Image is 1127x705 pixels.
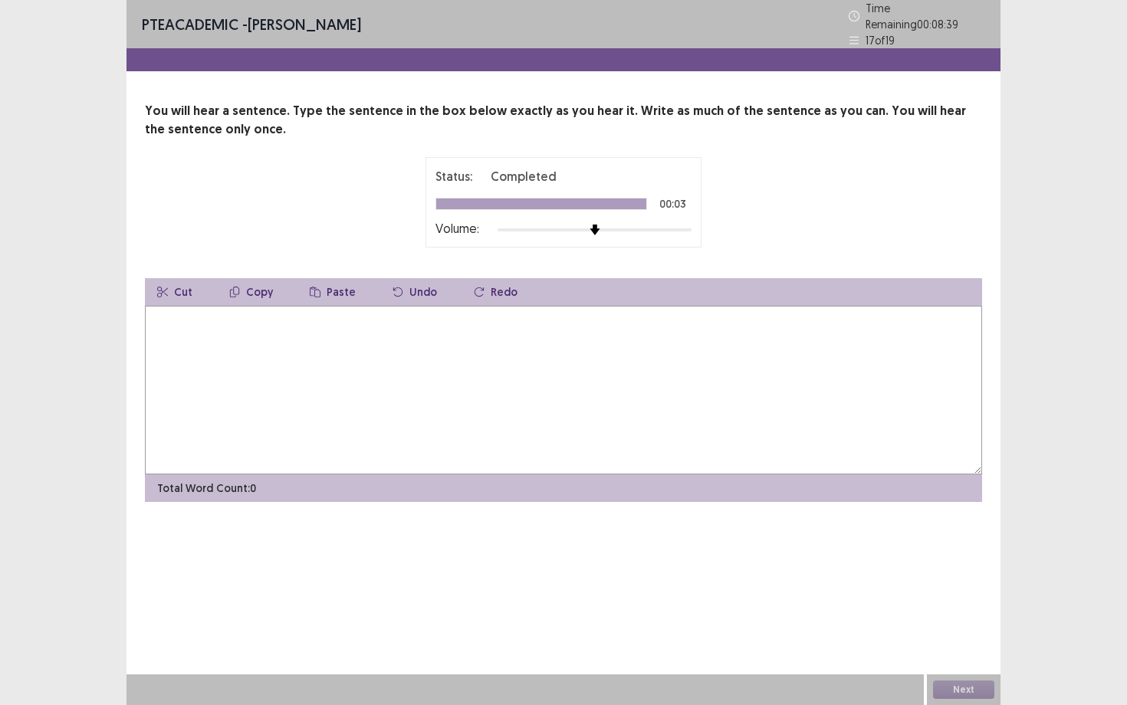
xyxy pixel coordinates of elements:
p: - [PERSON_NAME] [142,13,361,36]
p: Volume: [435,219,479,238]
button: Cut [145,278,205,306]
span: PTE academic [142,15,238,34]
button: Paste [297,278,368,306]
p: You will hear a sentence. Type the sentence in the box below exactly as you hear it. Write as muc... [145,102,982,139]
img: arrow-thumb [590,225,600,235]
p: Completed [491,167,557,185]
p: Status: [435,167,472,185]
p: 17 of 19 [866,32,895,48]
p: 00:03 [659,198,686,209]
p: Total Word Count: 0 [157,480,256,497]
button: Copy [217,278,285,306]
button: Undo [380,278,449,306]
button: Redo [462,278,530,306]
